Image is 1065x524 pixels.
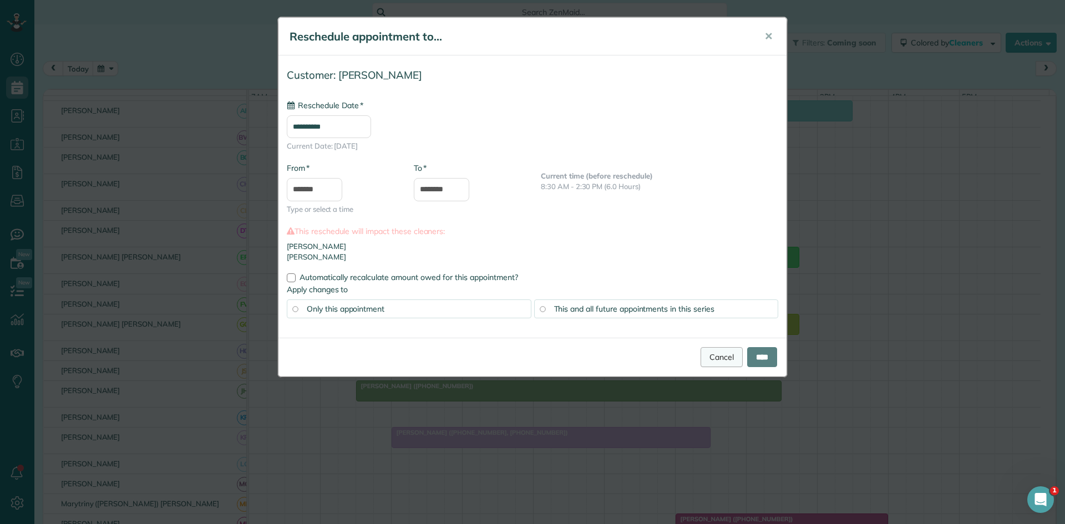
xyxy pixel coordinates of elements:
[701,347,743,367] a: Cancel
[287,226,778,237] label: This reschedule will impact these cleaners:
[1050,486,1059,495] span: 1
[540,306,545,312] input: This and all future appointments in this series
[292,306,298,312] input: Only this appointment
[287,100,363,111] label: Reschedule Date
[287,162,310,174] label: From
[287,284,778,295] label: Apply changes to
[541,171,653,180] b: Current time (before reschedule)
[287,252,778,262] li: [PERSON_NAME]
[300,272,518,282] span: Automatically recalculate amount owed for this appointment?
[764,30,773,43] span: ✕
[554,304,714,314] span: This and all future appointments in this series
[1027,486,1054,513] iframe: Intercom live chat
[287,141,778,151] span: Current Date: [DATE]
[541,181,778,192] p: 8:30 AM - 2:30 PM (6.0 Hours)
[290,29,749,44] h5: Reschedule appointment to...
[287,69,778,81] h4: Customer: [PERSON_NAME]
[414,162,427,174] label: To
[307,304,384,314] span: Only this appointment
[287,204,397,215] span: Type or select a time
[287,241,778,252] li: [PERSON_NAME]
